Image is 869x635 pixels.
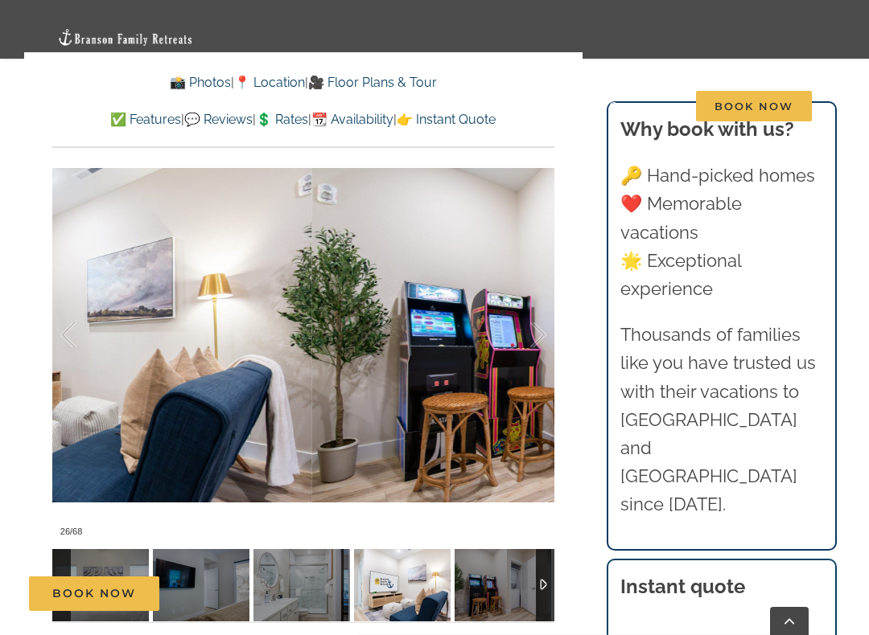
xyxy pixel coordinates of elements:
a: ✅ Features [110,112,181,127]
a: Contact [609,76,660,135]
span: Contact [609,100,660,112]
img: 07-Whispering-Waves-lakefront-vacation-home-rental-on-Lake-Taneycomo-1041-scaled.jpg-nggid03975-n... [253,549,350,621]
a: 📆 Availability [311,112,393,127]
a: 🎥 Floor Plans & Tour [308,75,437,90]
img: 07-Whispering-Waves-lakefront-vacation-home-rental-on-Lake-Taneycomo-1039-scaled.jpg-nggid03974-n... [153,549,249,621]
p: | | [52,72,554,93]
span: Book Now [52,587,136,600]
a: 💬 Reviews [184,112,253,127]
p: Thousands of families like you have trusted us with their vacations to [GEOGRAPHIC_DATA] and [GEO... [620,321,822,518]
a: 👉 Instant Quote [397,112,496,127]
a: Book Now [29,576,159,611]
img: 08-Whispering-Waves-lakefront-vacation-home-rental-on-Lake-Taneycomo-1045-TV-copy-scaled.jpg-nggi... [354,549,451,621]
img: 08-Whispering-Waves-lakefront-vacation-home-rental-on-Lake-Taneycomo-1048-scaled.jpg-nggid03978-n... [455,549,551,621]
img: 07-Whispering-Waves-lakefront-vacation-home-rental-on-Lake-Taneycomo-1038-scaled.jpg-nggid03973-n... [52,549,149,621]
span: Book Now [696,91,812,121]
img: Branson Family Retreats Logo [57,28,194,47]
strong: Instant quote [620,575,745,598]
a: 📍 Location [234,75,305,90]
a: 📸 Photos [170,75,231,90]
a: 💲 Rates [256,112,308,127]
p: 🔑 Hand-picked homes ❤️ Memorable vacations 🌟 Exceptional experience [620,162,822,303]
p: | | | | [52,109,554,130]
